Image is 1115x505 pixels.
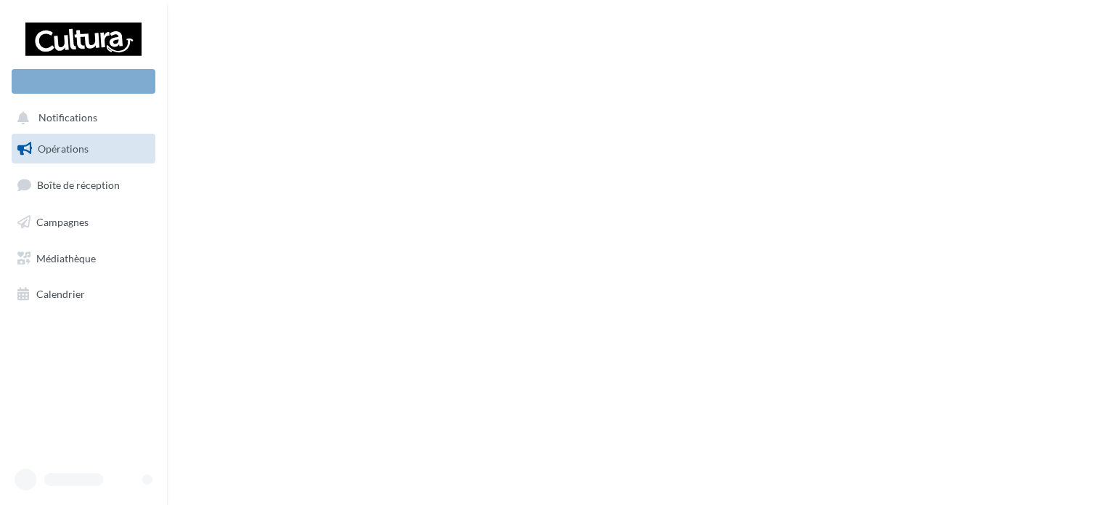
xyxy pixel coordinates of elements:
span: Opérations [38,142,89,155]
span: Médiathèque [36,251,96,264]
a: Boîte de réception [9,169,158,201]
span: Calendrier [36,288,85,300]
a: Opérations [9,134,158,164]
a: Campagnes [9,207,158,238]
span: Boîte de réception [37,179,120,191]
span: Campagnes [36,216,89,228]
a: Médiathèque [9,243,158,274]
span: Notifications [38,112,97,124]
div: Nouvelle campagne [12,69,155,94]
a: Calendrier [9,279,158,310]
